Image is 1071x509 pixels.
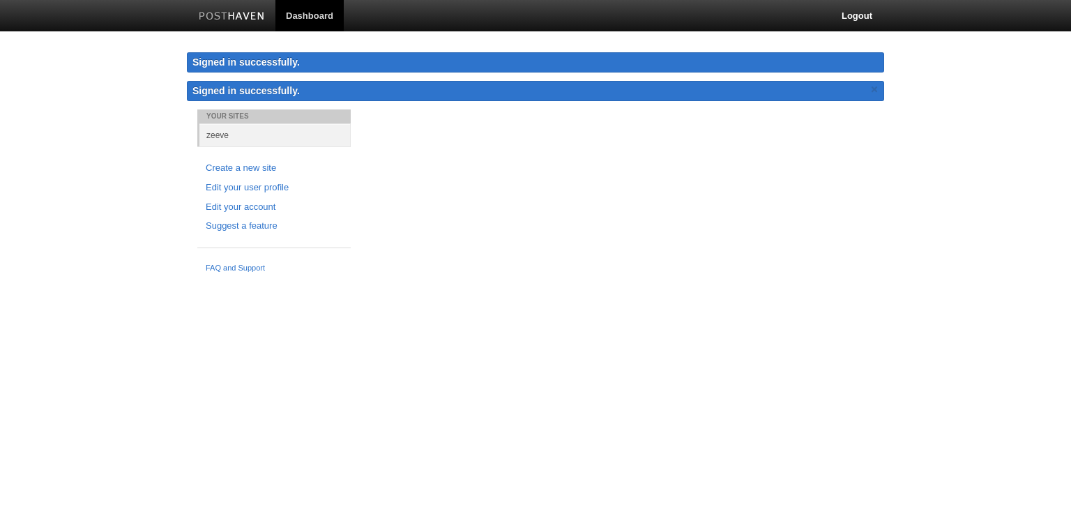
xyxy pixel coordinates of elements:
div: Signed in successfully. [187,52,884,73]
a: × [868,81,881,98]
img: Posthaven-bar [199,12,265,22]
a: Create a new site [206,161,342,176]
a: Edit your account [206,200,342,215]
a: Edit your user profile [206,181,342,195]
a: FAQ and Support [206,262,342,275]
li: Your Sites [197,109,351,123]
span: Signed in successfully. [192,85,300,96]
a: Suggest a feature [206,219,342,234]
a: zeeve [199,123,351,146]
